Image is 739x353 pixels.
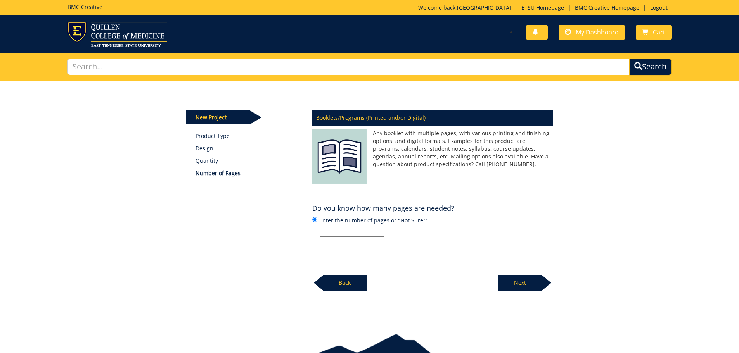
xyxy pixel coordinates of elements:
p: Booklets/Programs (Printed and/or Digital) [312,110,553,126]
span: My Dashboard [576,28,619,36]
p: Quantity [196,157,301,165]
h5: BMC Creative [67,4,102,10]
p: Back [323,275,367,291]
label: Enter the number of pages or "Not Sure": [312,216,553,237]
a: [GEOGRAPHIC_DATA] [457,4,511,11]
input: Enter the number of pages or "Not Sure": [312,217,317,222]
p: Number of Pages [196,169,301,177]
a: BMC Creative Homepage [571,4,643,11]
p: Any booklet with multiple pages, with various printing and finishing options, and digital formats... [312,129,553,168]
p: New Project [186,110,250,124]
img: ETSU logo [67,22,167,47]
input: Enter the number of pages or "Not Sure": [320,227,384,237]
a: My Dashboard [559,25,625,40]
a: Cart [636,25,672,40]
a: ETSU Homepage [517,4,568,11]
p: Next [498,275,542,291]
h4: Do you know how many pages are needed? [312,205,454,212]
a: Product Type [196,132,301,140]
p: Welcome back, ! | | | [418,4,672,12]
p: Design [196,145,301,152]
input: Search... [67,59,630,75]
a: Logout [646,4,672,11]
span: Cart [653,28,665,36]
button: Search [629,59,672,75]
